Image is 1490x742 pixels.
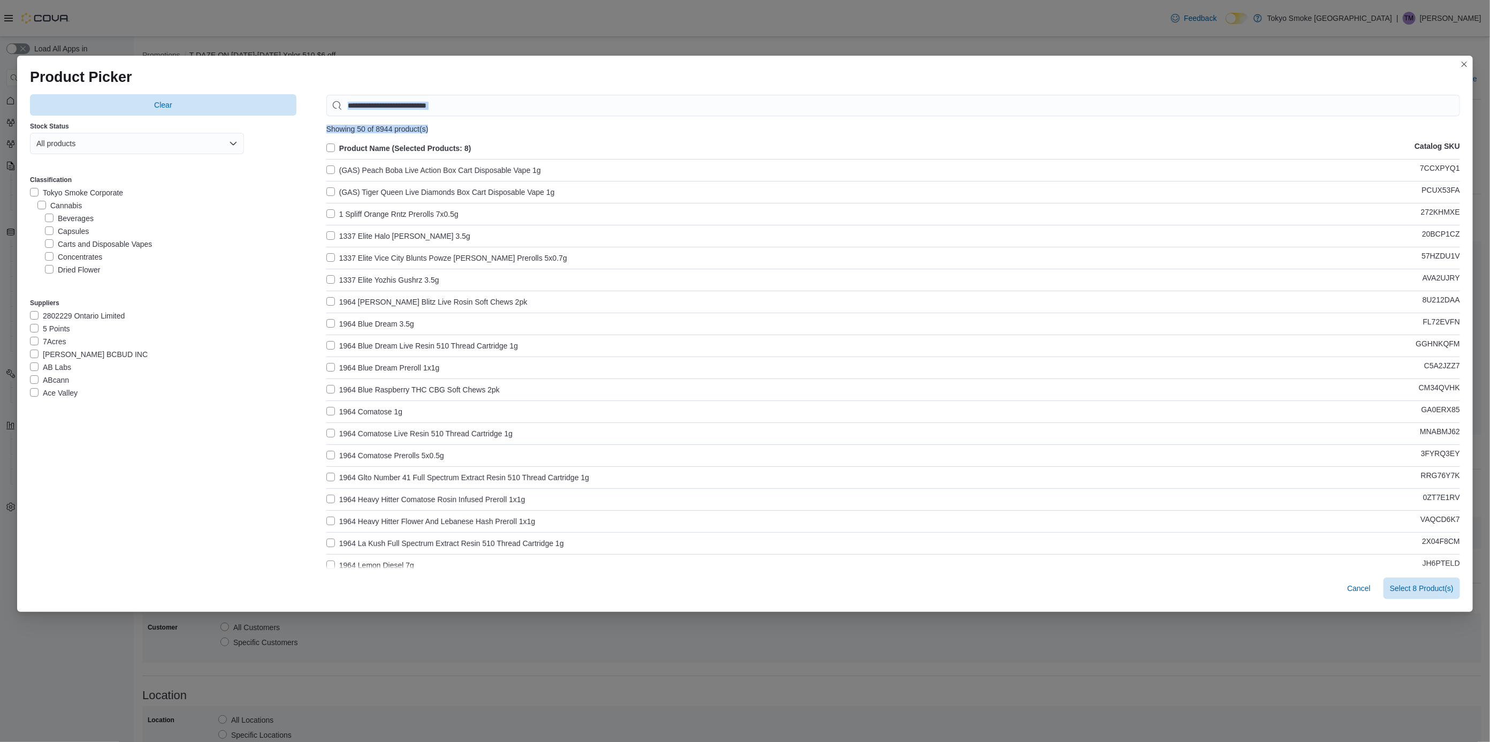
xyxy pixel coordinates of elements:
[1421,208,1460,221] p: 272KHMXE
[30,361,71,374] label: AB Labs
[1343,578,1375,599] button: Cancel
[1422,230,1460,243] p: 20BCP1CZ
[45,251,102,263] label: Concentrates
[1424,361,1460,374] p: C5A2JZZ7
[30,335,66,348] label: 7Acres
[1420,515,1460,528] p: VAQCD6K7
[30,348,148,361] label: [PERSON_NAME] BCBUD INC
[1421,449,1460,462] p: 3FYRQ3EY
[326,405,402,418] label: 1964 Comatose 1g
[326,274,439,286] label: 1337 Elite Yozhis Gushrz 3.5g
[1420,427,1460,440] p: MNABMJ62
[30,322,70,335] label: 5 Points
[30,122,69,131] label: Stock Status
[326,164,541,177] label: (GAS) Peach Boba Live Action Box Cart Disposable Vape 1g
[45,238,152,251] label: Carts and Disposable Vapes
[1420,164,1460,177] p: 7CCXPYQ1
[326,317,414,330] label: 1964 Blue Dream 3.5g
[1347,583,1371,594] span: Cancel
[326,383,500,396] label: 1964 Blue Raspberry THC CBG Soft Chews 2pk
[30,299,59,307] label: Suppliers
[326,125,1460,133] div: Showing 50 of 8944 product(s)
[1416,339,1460,352] p: GGHNKQFM
[1422,537,1460,550] p: 2X04F8CM
[1422,405,1460,418] p: GA0ERX85
[326,493,525,506] label: 1964 Heavy Hitter Comatose Rosin Infused Preroll 1x1g
[30,69,132,86] h1: Product Picker
[1423,296,1460,308] p: 8U212DAA
[326,252,567,264] label: 1337 Elite Vice City Blunts Powze [PERSON_NAME] Prerolls 5x0.7g
[326,296,528,308] label: 1964 [PERSON_NAME] Blitz Live Rosin Soft Chews 2pk
[45,263,100,276] label: Dried Flower
[1390,583,1454,594] span: Select 8 Product(s)
[30,374,69,387] label: ABcann
[1423,274,1460,286] p: AVA2UJRY
[45,276,82,289] label: Edibles
[326,537,564,550] label: 1964 La Kush Full Spectrum Extract Resin 510 Thread Cartridge 1g
[30,309,125,322] label: 2802229 Ontario Limited
[30,133,244,154] button: All products
[326,515,536,528] label: 1964 Heavy Hitter Flower And Lebanese Hash Preroll 1x1g
[30,176,72,184] label: Classification
[1423,493,1460,506] p: 0ZT7E1RV
[1458,58,1471,71] button: Closes this modal window
[326,142,471,155] label: Product Name (Selected Products: 8)
[326,471,589,484] label: 1964 Glto Number 41 Full Spectrum Extract Resin 510 Thread Cartridge 1g
[45,212,94,225] label: Beverages
[326,559,414,572] label: 1964 Lemon Diesel 7g
[326,208,459,221] label: 1 Spliff Orange Rntz Prerolls 7x0.5g
[1422,252,1460,264] p: 57HZDU1V
[30,186,123,199] label: Tokyo Smoke Corporate
[326,339,518,352] label: 1964 Blue Dream Live Resin 510 Thread Cartridge 1g
[1384,578,1460,599] button: Select 8 Product(s)
[30,387,78,399] label: Ace Valley
[326,95,1460,116] input: Use aria labels when no actual label is in use
[326,361,440,374] label: 1964 Blue Dream Preroll 1x1g
[1423,317,1460,330] p: FL72EVFN
[1419,383,1460,396] p: CM34QVHK
[326,230,470,243] label: 1337 Elite Halo [PERSON_NAME] 3.5g
[1415,142,1460,155] p: Catalog SKU
[326,186,555,199] label: (GAS) Tiger Queen Live Diamonds Box Cart Disposable Vape 1g
[1421,471,1460,484] p: RRG76Y7K
[45,225,89,238] label: Capsules
[326,449,444,462] label: 1964 Comatose Prerolls 5x0.5g
[154,100,172,110] span: Clear
[1423,559,1460,572] p: JH6PTELD
[326,427,513,440] label: 1964 Comatose Live Resin 510 Thread Cartridge 1g
[1422,186,1460,199] p: PCUX53FA
[30,399,127,412] label: Ace Valley Taste the Ace!
[37,199,82,212] label: Cannabis
[30,94,296,116] button: Clear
